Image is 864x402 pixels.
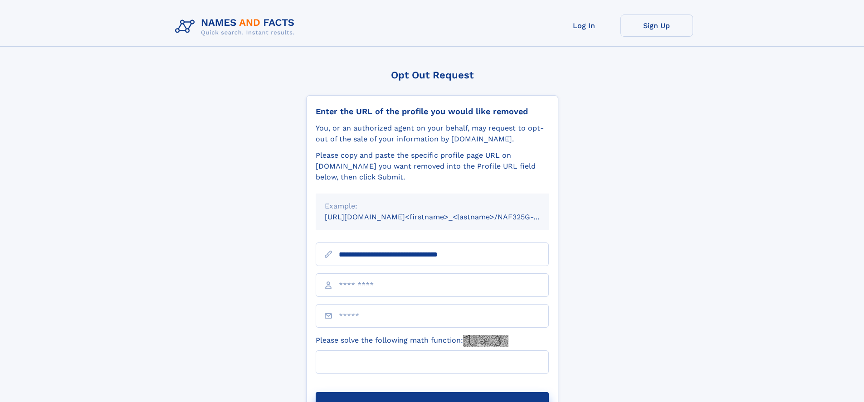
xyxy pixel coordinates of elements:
label: Please solve the following math function: [316,335,508,347]
div: Please copy and paste the specific profile page URL on [DOMAIN_NAME] you want removed into the Pr... [316,150,549,183]
img: Logo Names and Facts [171,15,302,39]
div: You, or an authorized agent on your behalf, may request to opt-out of the sale of your informatio... [316,123,549,145]
a: Sign Up [620,15,693,37]
a: Log In [548,15,620,37]
div: Enter the URL of the profile you would like removed [316,107,549,116]
div: Opt Out Request [306,69,558,81]
small: [URL][DOMAIN_NAME]<firstname>_<lastname>/NAF325G-xxxxxxxx [325,213,566,221]
div: Example: [325,201,540,212]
